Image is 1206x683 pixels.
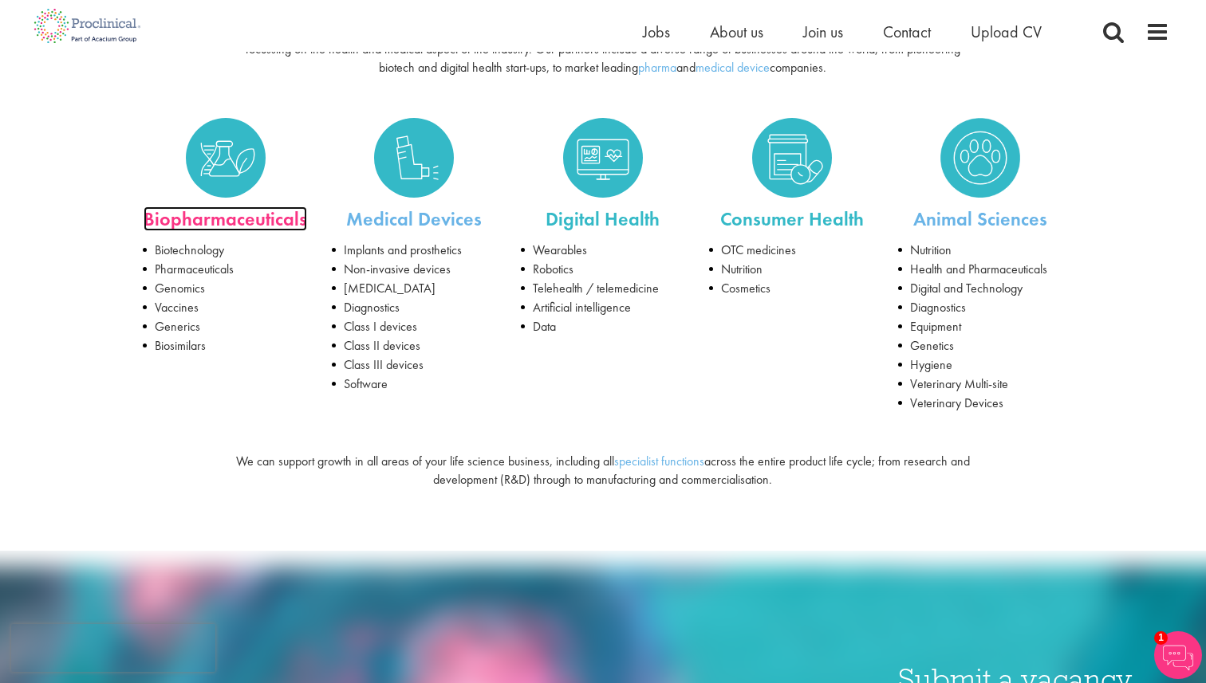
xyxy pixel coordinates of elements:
li: Telehealth / telemedicine [521,279,686,298]
li: Robotics [521,260,686,279]
a: Biopharmaceuticals [144,206,307,231]
a: Join us [803,22,843,42]
li: Diagnostics [332,298,497,317]
li: Vaccines [143,298,308,317]
li: [MEDICAL_DATA] [332,279,497,298]
li: Cosmetics [709,279,874,298]
li: Implants and prosthetics [332,241,497,260]
li: Equipment [898,317,1063,336]
li: Biotechnology [143,241,308,260]
p: We can support growth in all areas of your life science business, including all across the entire... [230,453,977,489]
li: Artificial intelligence [521,298,686,317]
a: Jobs [643,22,670,42]
li: Nutrition [898,241,1063,260]
li: Genomics [143,279,308,298]
li: Health and Pharmaceuticals [898,260,1063,279]
li: Class I devices [332,317,497,336]
li: Diagnostics [898,298,1063,317]
a: Contact [883,22,931,42]
a: Biopharmaceuticals [143,118,308,198]
li: Genetics [898,336,1063,355]
a: Animal Sciences [913,206,1047,231]
a: About us [710,22,763,42]
a: medical device [696,59,770,76]
li: Nutrition [709,260,874,279]
p: Consumer Health [709,206,874,233]
li: Software [332,375,497,394]
li: Veterinary Devices [898,394,1063,413]
li: Generics [143,317,308,336]
li: Biosimilars [143,336,308,355]
li: Veterinary Multi-site [898,375,1063,394]
img: Digital Health [563,118,643,198]
li: Hygiene [898,355,1063,375]
img: Consumer Health [752,118,832,198]
li: Class III devices [332,355,497,375]
li: Non-invasive devices [332,260,497,279]
img: Biopharmaceuticals [186,118,266,198]
li: Digital and Technology [898,279,1063,298]
img: Medical Devices [374,118,454,198]
img: Chatbot [1154,631,1202,679]
a: Upload CV [971,22,1042,42]
li: Wearables [521,241,686,260]
iframe: reCAPTCHA [11,624,215,672]
li: Data [521,317,686,336]
li: Pharmaceuticals [143,260,308,279]
li: OTC medicines [709,241,874,260]
li: Class II devices [332,336,497,355]
a: specialist functions [614,453,704,469]
a: Medical Devices [332,118,497,198]
a: Medical Devices [346,206,482,231]
img: Animal Sciences [940,118,1020,198]
span: 1 [1154,631,1168,645]
p: Digital Health [521,206,686,233]
a: pharma [638,59,676,76]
